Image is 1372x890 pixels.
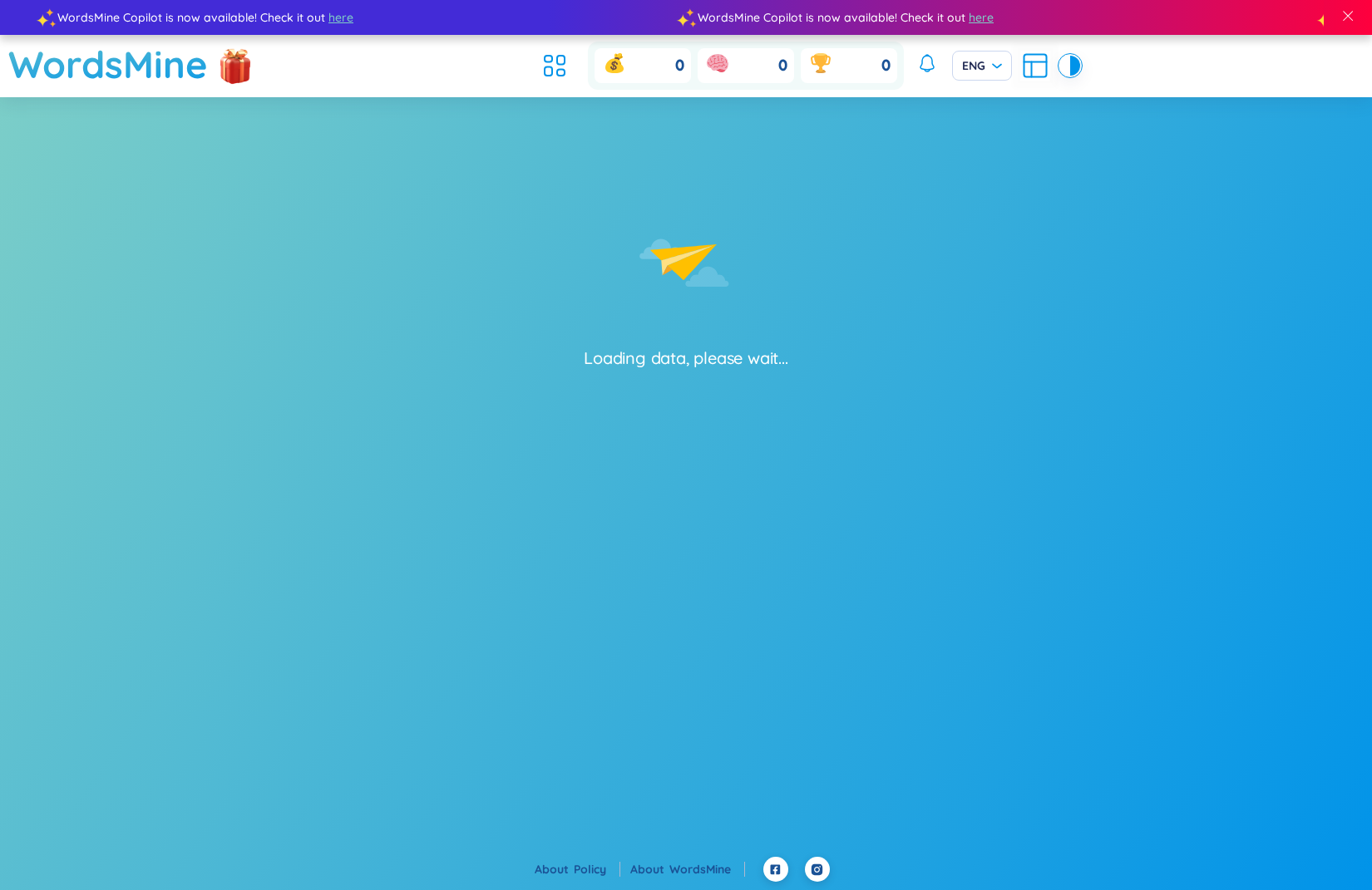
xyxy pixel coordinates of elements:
[574,862,620,877] a: Policy
[535,860,620,878] div: About
[968,8,993,27] span: here
[675,56,684,76] span: 0
[45,8,685,27] div: WordsMine Copilot is now available! Check it out
[962,57,1002,74] span: ENG
[8,35,208,94] a: WordsMine
[778,56,787,76] span: 0
[881,56,891,76] span: 0
[685,8,1325,27] div: WordsMine Copilot is now available! Check it out
[584,347,787,370] div: Loading data, please wait...
[219,40,252,90] img: flashSalesIcon.a7f4f837.png
[328,8,353,27] span: here
[669,862,745,877] a: WordsMine
[630,860,745,878] div: About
